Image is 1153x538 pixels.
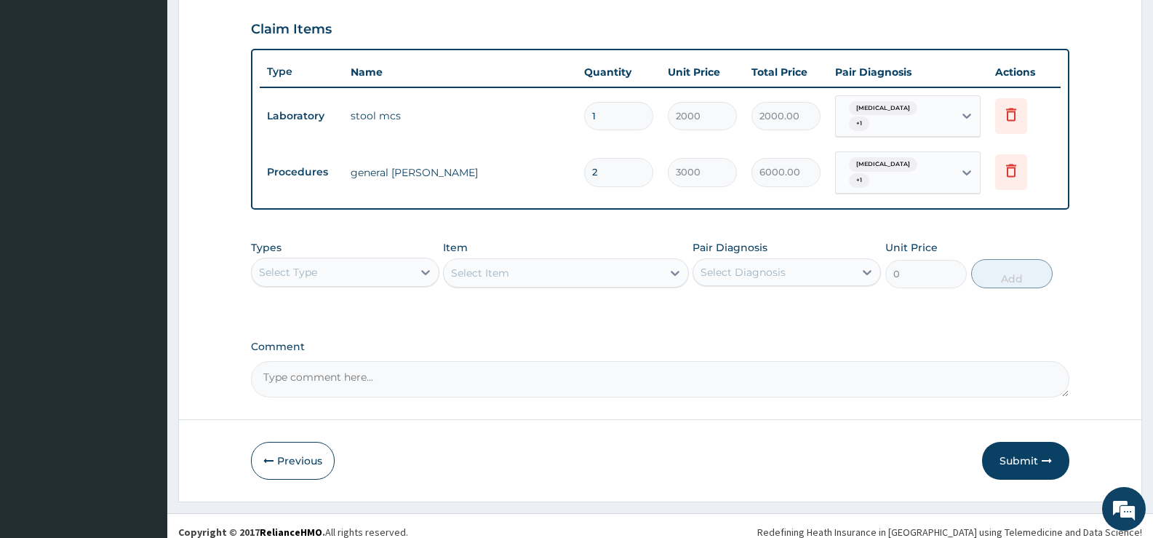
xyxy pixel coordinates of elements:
[343,101,577,130] td: stool mcs
[84,170,201,317] span: We're online!
[982,442,1069,480] button: Submit
[251,22,332,38] h3: Claim Items
[828,58,988,87] th: Pair Diagnosis
[971,259,1053,288] button: Add
[744,58,828,87] th: Total Price
[260,159,343,186] td: Procedures
[343,58,577,87] th: Name
[260,103,343,130] td: Laboratory
[849,157,917,172] span: [MEDICAL_DATA]
[7,372,277,423] textarea: Type your message and hit 'Enter'
[251,341,1069,353] label: Comment
[76,82,244,100] div: Chat with us now
[849,101,917,116] span: [MEDICAL_DATA]
[577,58,661,87] th: Quantity
[443,240,468,255] label: Item
[251,442,335,480] button: Previous
[988,58,1061,87] th: Actions
[701,265,786,280] div: Select Diagnosis
[239,7,274,42] div: Minimize live chat window
[849,173,869,188] span: + 1
[849,116,869,131] span: + 1
[343,158,577,187] td: general [PERSON_NAME]
[661,58,744,87] th: Unit Price
[259,265,317,280] div: Select Type
[260,58,343,85] th: Type
[27,73,59,109] img: d_794563401_company_1708531726252_794563401
[885,240,938,255] label: Unit Price
[251,242,282,254] label: Types
[693,240,767,255] label: Pair Diagnosis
